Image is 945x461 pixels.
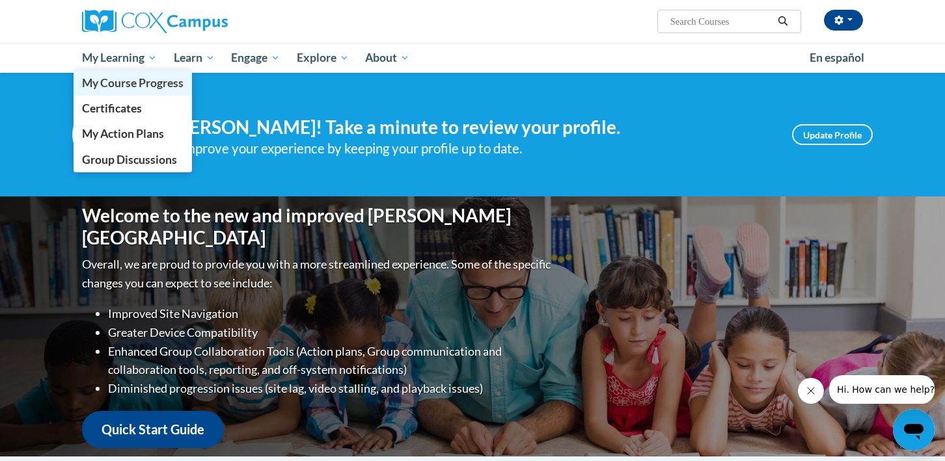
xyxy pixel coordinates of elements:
[357,43,418,73] a: About
[74,96,192,121] a: Certificates
[365,50,409,66] span: About
[223,43,288,73] a: Engage
[82,101,142,115] span: Certificates
[74,121,192,146] a: My Action Plans
[82,76,184,90] span: My Course Progress
[669,14,773,29] input: Search Courses
[824,10,863,31] button: Account Settings
[893,409,935,451] iframe: Button to launch messaging window
[82,153,177,166] span: Group Discussions
[150,138,773,159] div: Help improve your experience by keeping your profile up to date.
[829,375,935,404] iframe: Message from company
[801,44,873,72] a: En español
[82,50,157,66] span: My Learning
[82,411,224,448] a: Quick Start Guide
[108,323,554,342] li: Greater Device Compatibility
[82,127,164,140] span: My Action Plans
[297,50,349,66] span: Explore
[792,124,873,145] a: Update Profile
[82,205,554,248] h1: Welcome to the new and improved [PERSON_NAME][GEOGRAPHIC_DATA]
[74,70,192,96] a: My Course Progress
[82,10,329,33] a: Cox Campus
[174,50,215,66] span: Learn
[798,378,824,404] iframe: Close message
[288,43,357,73] a: Explore
[108,304,554,323] li: Improved Site Navigation
[62,43,883,73] div: Main menu
[108,342,554,380] li: Enhanced Group Collaboration Tools (Action plans, Group communication and collaboration tools, re...
[72,105,131,164] img: Profile Image
[810,51,864,64] span: En español
[108,379,554,398] li: Diminished progression issues (site lag, video stalling, and playback issues)
[74,43,165,73] a: My Learning
[82,10,228,33] img: Cox Campus
[150,116,773,138] h4: Hi [PERSON_NAME]! Take a minute to review your profile.
[74,147,192,172] a: Group Discussions
[231,50,280,66] span: Engage
[773,14,793,29] button: Search
[165,43,223,73] a: Learn
[82,255,554,293] p: Overall, we are proud to provide you with a more streamlined experience. Some of the specific cha...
